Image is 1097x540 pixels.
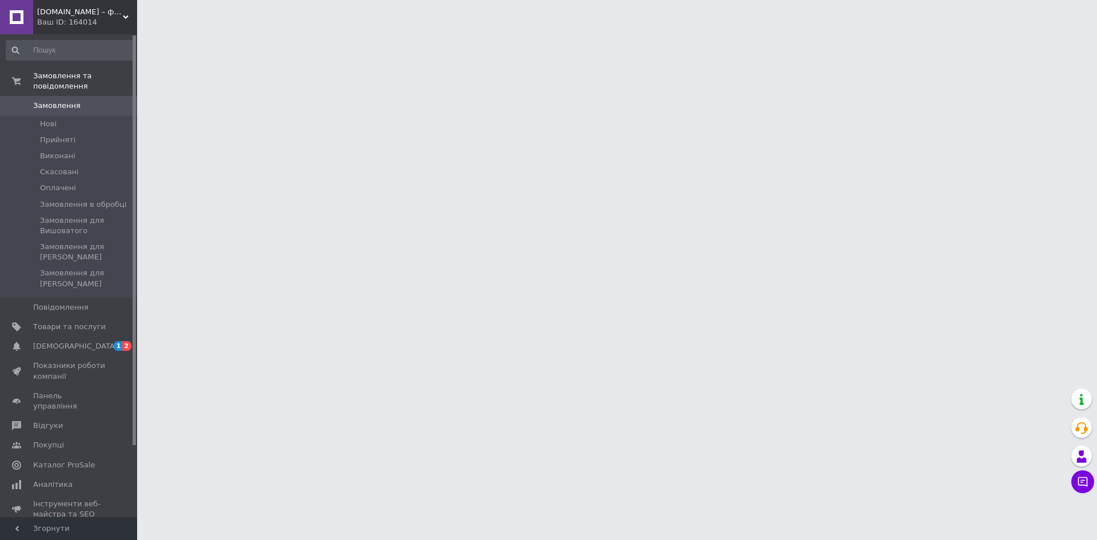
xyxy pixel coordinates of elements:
[40,119,57,129] span: Нові
[33,341,118,351] span: [DEMOGRAPHIC_DATA]
[1071,470,1094,493] button: Чат з покупцем
[33,499,106,519] span: Інструменти веб-майстра та SEO
[33,101,81,111] span: Замовлення
[37,7,123,17] span: Autosklad.ua – фарби, автоемалі, герметики, лаки, набори інструментів, компресори
[122,341,131,351] span: 2
[40,151,75,161] span: Виконані
[6,40,135,61] input: Пошук
[40,199,126,210] span: Замовлення в обробці
[33,460,95,470] span: Каталог ProSale
[40,242,134,262] span: Замовлення для [PERSON_NAME]
[114,341,123,351] span: 1
[40,167,79,177] span: Скасовані
[33,361,106,381] span: Показники роботи компанії
[40,215,134,236] span: Замовлення для Вишоватого
[33,322,106,332] span: Товари та послуги
[33,479,73,490] span: Аналітика
[33,440,64,450] span: Покупці
[33,71,137,91] span: Замовлення та повідомлення
[37,17,137,27] div: Ваш ID: 164014
[40,268,134,289] span: Замовлення для [PERSON_NAME]
[33,302,89,313] span: Повідомлення
[40,135,75,145] span: Прийняті
[33,421,63,431] span: Відгуки
[33,391,106,411] span: Панель управління
[40,183,76,193] span: Оплачені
